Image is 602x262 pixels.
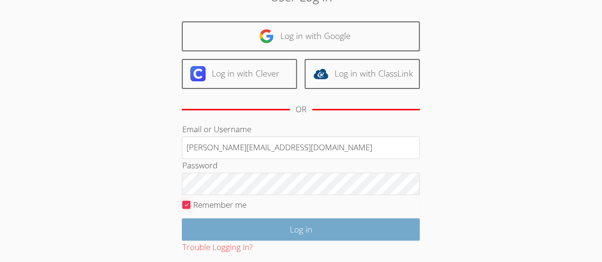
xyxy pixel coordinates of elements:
[313,66,328,81] img: classlink-logo-d6bb404cc1216ec64c9a2012d9dc4662098be43eaf13dc465df04b49fa7ab582.svg
[182,59,297,89] a: Log in with Clever
[182,160,217,171] label: Password
[182,21,420,51] a: Log in with Google
[182,124,251,135] label: Email or Username
[259,29,274,44] img: google-logo-50288ca7cdecda66e5e0955fdab243c47b7ad437acaf1139b6f446037453330a.svg
[182,218,420,241] input: Log in
[190,66,206,81] img: clever-logo-6eab21bc6e7a338710f1a6ff85c0baf02591cd810cc4098c63d3a4b26e2feb20.svg
[296,103,306,116] div: OR
[193,199,247,210] label: Remember me
[305,59,420,89] a: Log in with ClassLink
[182,241,252,254] button: Trouble Logging In?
